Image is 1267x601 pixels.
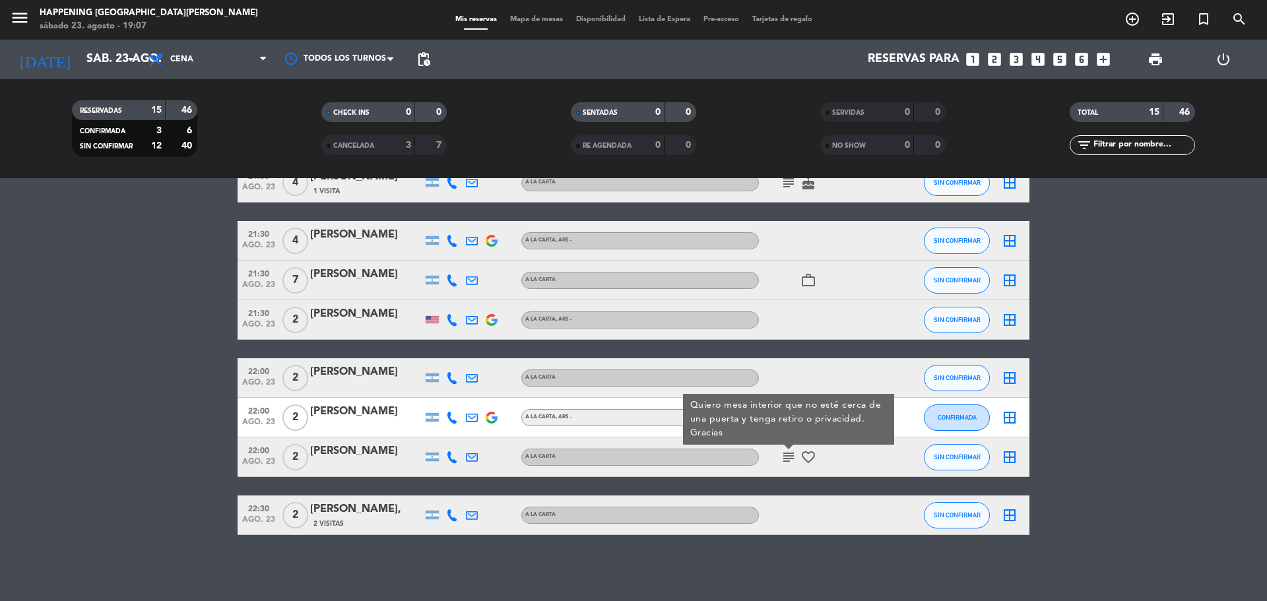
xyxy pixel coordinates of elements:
span: CONFIRMADA [80,128,125,135]
div: [PERSON_NAME] [310,403,422,420]
i: border_all [1002,410,1018,426]
span: Mapa de mesas [504,16,569,23]
span: 7 [282,267,308,294]
strong: 0 [935,108,943,117]
strong: 0 [686,108,694,117]
span: 2 [282,307,308,333]
i: search [1231,11,1247,27]
button: SIN CONFIRMAR [924,267,990,294]
span: 21:30 [242,305,275,320]
strong: 46 [1179,108,1192,117]
div: [PERSON_NAME] [310,226,422,243]
span: print [1148,51,1163,67]
span: ago. 23 [242,378,275,393]
strong: 0 [655,141,661,150]
span: 2 Visitas [313,519,344,529]
img: google-logo.png [486,314,498,326]
span: A LA CARTA [525,179,556,185]
span: RESERVADAS [80,108,122,114]
strong: 0 [406,108,411,117]
strong: 3 [156,126,162,135]
span: SIN CONFIRMAR [934,237,981,244]
i: border_all [1002,449,1018,465]
i: power_settings_new [1216,51,1231,67]
span: 2 [282,444,308,470]
strong: 0 [935,141,943,150]
i: exit_to_app [1160,11,1176,27]
span: SIN CONFIRMAR [934,453,981,460]
i: turned_in_not [1196,11,1212,27]
span: ago. 23 [242,457,275,472]
img: google-logo.png [486,235,498,247]
strong: 15 [151,106,162,115]
strong: 0 [905,108,910,117]
i: looks_6 [1073,51,1090,68]
i: border_all [1002,233,1018,249]
i: subject [781,175,796,191]
div: [PERSON_NAME] [310,266,422,283]
span: , ARS - [556,237,571,243]
button: CONFIRMADA [924,404,990,431]
div: [PERSON_NAME], [310,501,422,518]
strong: 7 [436,141,444,150]
strong: 46 [181,106,195,115]
span: 21:30 [242,265,275,280]
div: [PERSON_NAME] [310,305,422,323]
strong: 15 [1149,108,1159,117]
span: SIN CONFIRMAR [934,276,981,284]
span: Cena [170,55,193,64]
span: 2 [282,502,308,528]
span: CANCELADA [333,142,374,149]
span: SIN CONFIRMAR [934,511,981,519]
img: google-logo.png [486,412,498,424]
span: SERVIDAS [832,110,864,116]
span: , ARS - [556,414,571,420]
button: SIN CONFIRMAR [924,502,990,528]
i: filter_list [1076,137,1092,153]
span: 4 [282,228,308,254]
span: 22:00 [242,442,275,457]
span: , ARS - [556,317,571,322]
button: SIN CONFIRMAR [924,444,990,470]
div: Happening [GEOGRAPHIC_DATA][PERSON_NAME] [40,7,258,20]
strong: 0 [436,108,444,117]
i: looks_two [986,51,1003,68]
span: ago. 23 [242,320,275,335]
span: 1 Visita [313,186,340,197]
i: arrow_drop_down [123,51,139,67]
span: A LA CARTA [525,317,571,322]
button: menu [10,8,30,32]
button: SIN CONFIRMAR [924,228,990,254]
span: 22:00 [242,402,275,418]
i: looks_3 [1008,51,1025,68]
i: border_all [1002,312,1018,328]
span: A LA CARTA [525,512,556,517]
i: [DATE] [10,45,80,74]
i: work_outline [800,272,816,288]
span: Lista de Espera [632,16,697,23]
span: Disponibilidad [569,16,632,23]
span: CHECK INS [333,110,370,116]
i: subject [781,449,796,465]
strong: 12 [151,141,162,150]
strong: 0 [686,141,694,150]
span: 22:00 [242,363,275,378]
span: 21:30 [242,226,275,241]
span: TOTAL [1078,110,1098,116]
span: SIN CONFIRMAR [934,316,981,323]
span: 2 [282,365,308,391]
strong: 40 [181,141,195,150]
i: looks_4 [1029,51,1047,68]
span: A LA CARTA [525,375,556,380]
span: SIN CONFIRMAR [80,143,133,150]
span: ago. 23 [242,241,275,256]
i: add_circle_outline [1124,11,1140,27]
strong: 0 [655,108,661,117]
span: CONFIRMADA [938,414,977,421]
i: add_box [1095,51,1112,68]
span: 4 [282,170,308,196]
span: SIN CONFIRMAR [934,374,981,381]
span: ago. 23 [242,418,275,433]
strong: 6 [187,126,195,135]
span: pending_actions [416,51,432,67]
